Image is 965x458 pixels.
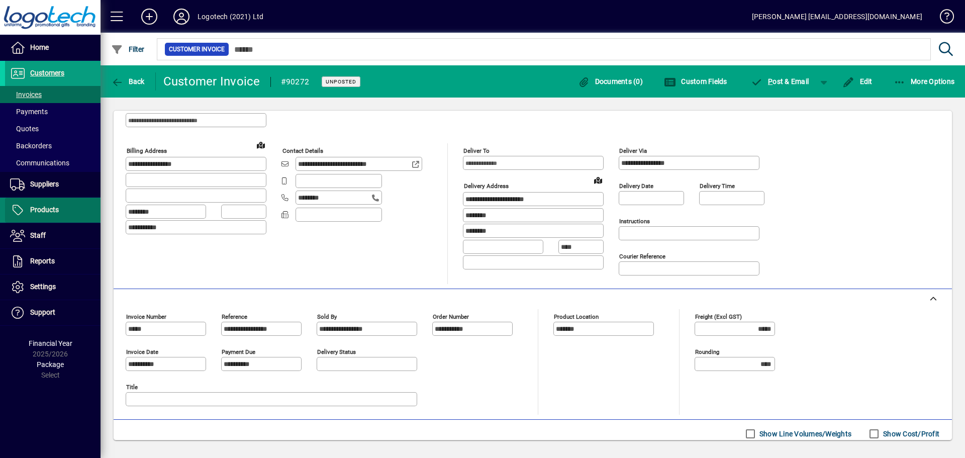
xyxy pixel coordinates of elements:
[29,339,72,347] span: Financial Year
[619,182,653,190] mat-label: Delivery date
[664,77,727,85] span: Custom Fields
[619,147,647,154] mat-label: Deliver via
[317,313,337,320] mat-label: Sold by
[30,257,55,265] span: Reports
[840,72,875,90] button: Edit
[10,159,69,167] span: Communications
[5,300,101,325] a: Support
[661,72,730,90] button: Custom Fields
[842,77,873,85] span: Edit
[126,384,138,391] mat-label: Title
[5,103,101,120] a: Payments
[133,8,165,26] button: Add
[891,72,957,90] button: More Options
[433,313,469,320] mat-label: Order number
[111,45,145,53] span: Filter
[5,86,101,103] a: Invoices
[109,72,147,90] button: Back
[746,72,814,90] button: Post & Email
[222,313,247,320] mat-label: Reference
[30,180,59,188] span: Suppliers
[30,231,46,239] span: Staff
[5,35,101,60] a: Home
[695,348,719,355] mat-label: Rounding
[619,253,665,260] mat-label: Courier Reference
[577,77,643,85] span: Documents (0)
[317,348,356,355] mat-label: Delivery status
[30,283,56,291] span: Settings
[5,274,101,300] a: Settings
[5,154,101,171] a: Communications
[10,125,39,133] span: Quotes
[37,360,64,369] span: Package
[101,72,156,90] app-page-header-button: Back
[326,78,356,85] span: Unposted
[10,108,48,116] span: Payments
[30,69,64,77] span: Customers
[700,182,735,190] mat-label: Delivery time
[5,120,101,137] a: Quotes
[590,172,606,188] a: View on map
[163,73,260,89] div: Customer Invoice
[165,8,198,26] button: Profile
[5,223,101,248] a: Staff
[169,44,225,54] span: Customer Invoice
[198,9,263,25] div: Logotech (2021) Ltd
[281,74,310,90] div: #90272
[751,77,809,85] span: ost & Email
[30,308,55,316] span: Support
[253,137,269,153] a: View on map
[10,90,42,99] span: Invoices
[222,348,255,355] mat-label: Payment due
[695,313,742,320] mat-label: Freight (excl GST)
[109,40,147,58] button: Filter
[768,77,773,85] span: P
[5,172,101,197] a: Suppliers
[619,218,650,225] mat-label: Instructions
[30,43,49,51] span: Home
[10,142,52,150] span: Backorders
[30,206,59,214] span: Products
[752,9,922,25] div: [PERSON_NAME] [EMAIL_ADDRESS][DOMAIN_NAME]
[554,313,599,320] mat-label: Product location
[881,429,939,439] label: Show Cost/Profit
[126,313,166,320] mat-label: Invoice number
[111,77,145,85] span: Back
[5,198,101,223] a: Products
[894,77,955,85] span: More Options
[5,249,101,274] a: Reports
[463,147,490,154] mat-label: Deliver To
[126,348,158,355] mat-label: Invoice date
[575,72,645,90] button: Documents (0)
[932,2,952,35] a: Knowledge Base
[5,137,101,154] a: Backorders
[757,429,851,439] label: Show Line Volumes/Weights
